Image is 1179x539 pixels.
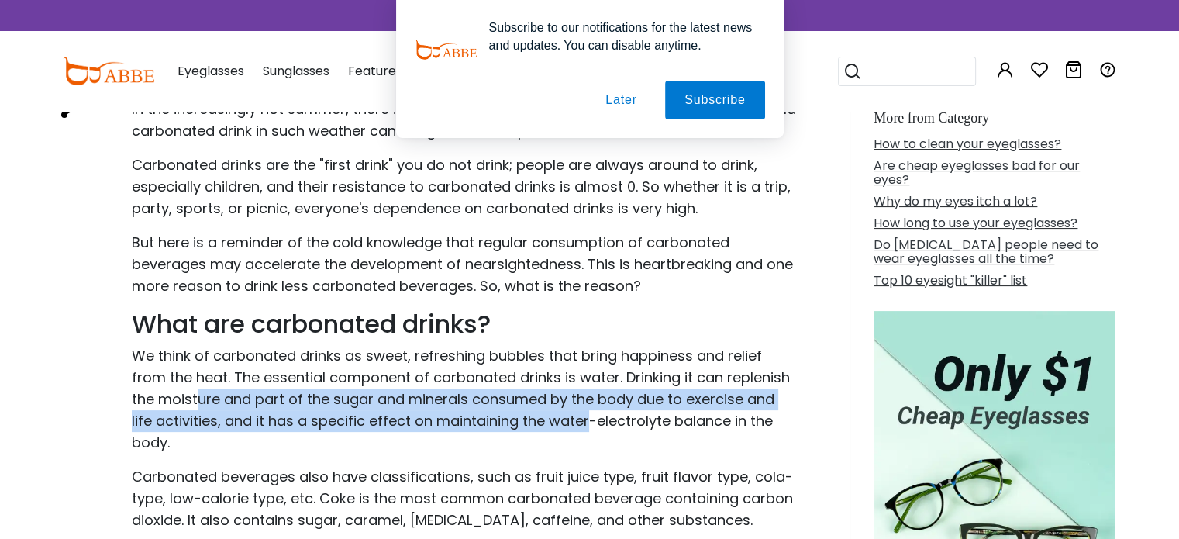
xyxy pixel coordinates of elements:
h2: What are carbonated drinks? [132,309,797,339]
a: Why do my eyes itch a lot? [874,192,1037,210]
button: Later [586,81,656,119]
a: How long to use your eyeglasses? [874,214,1077,232]
button: Subscribe [665,81,764,119]
p: We think of carbonated drinks as sweet, refreshing bubbles that bring happiness and relief from t... [132,345,797,454]
a: Are cheap eyeglasses bad for our eyes? [874,157,1080,188]
a: Do [MEDICAL_DATA] people need to wear eyeglasses all the time? [874,236,1098,268]
p: Carbonated beverages also have classifications, such as fruit juice type, fruit flavor type, cola... [132,466,797,531]
p: But here is a reminder of the cold knowledge that regular consumption of carbonated beverages may... [132,232,797,297]
a: How to clean your eyeglasses? [874,135,1061,153]
p: Carbonated drinks are the "first drink" you do not drink; people are always around to drink, espe... [132,154,797,219]
div: Subscribe to our notifications for the latest news and updates. You can disable anytime. [477,19,765,54]
a: cheap galsses [874,446,1115,464]
img: notification icon [415,19,477,81]
a: Top 10 eyesight "killer" list [874,271,1027,289]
